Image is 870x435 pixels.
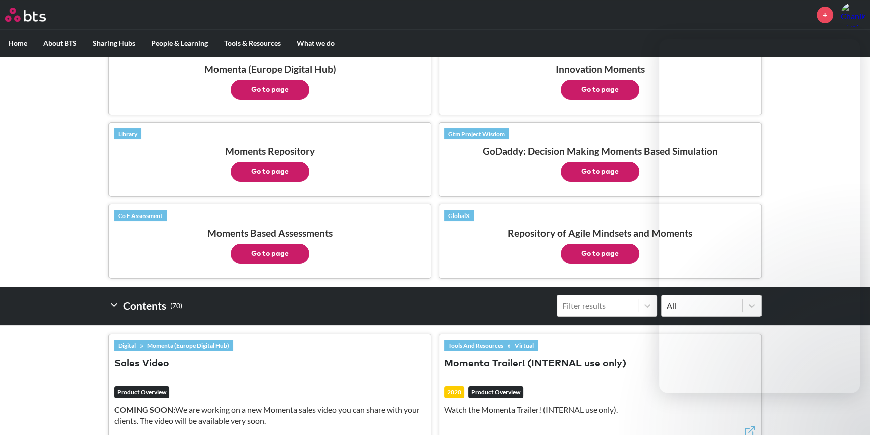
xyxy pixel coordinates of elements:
a: Co E Assessment [114,210,167,221]
label: People & Learning [143,30,216,56]
a: Tools And Resources [444,340,507,351]
h3: Momenta (Europe Digital Hub) [114,63,426,100]
a: Profile [841,3,865,27]
iframe: Intercom live chat [659,39,860,393]
a: + [817,7,833,23]
button: Go to page [561,244,639,264]
p: We are working on a new Momenta sales video you can share with your clients. The video will be av... [114,404,426,427]
a: GlobalX [444,210,474,221]
p: Watch the Momenta Trailer! (INTERNAL use only). [444,404,756,415]
button: Go to page [231,162,309,182]
h3: Innovation Moments [444,63,756,100]
button: Go to page [231,244,309,264]
div: » [114,340,233,351]
button: Momenta Trailer! (INTERNAL use only) [444,357,626,371]
a: Momenta (Europe Digital Hub) [143,340,233,351]
iframe: Intercom live chat [836,401,860,425]
a: Library [114,128,141,139]
h3: Moments Repository [114,145,426,182]
em: Product Overview [468,386,523,398]
div: » [444,340,538,351]
div: 2020 [444,386,464,398]
label: Tools & Resources [216,30,289,56]
h3: Repository of Agile Mindsets and Moments [444,227,756,264]
small: ( 70 ) [170,299,182,313]
img: Chanikarn Vivattananukool [841,3,865,27]
button: Go to page [231,80,309,100]
div: Filter results [562,300,633,311]
a: Gtm Project Wisdom [444,128,509,139]
a: Virtual [511,340,538,351]
label: Sharing Hubs [85,30,143,56]
button: Go to page [561,162,639,182]
a: Go home [5,8,64,22]
h3: Moments Based Assessments [114,227,426,264]
h3: GoDaddy: Decision Making Moments Based Simulation [444,145,756,182]
h2: Contents [108,295,182,317]
button: Go to page [561,80,639,100]
label: What we do [289,30,343,56]
a: Digital [114,340,140,351]
button: Sales Video [114,357,169,371]
strong: COMING SOON: [114,405,175,414]
em: Product Overview [114,386,169,398]
label: About BTS [35,30,85,56]
img: BTS Logo [5,8,46,22]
